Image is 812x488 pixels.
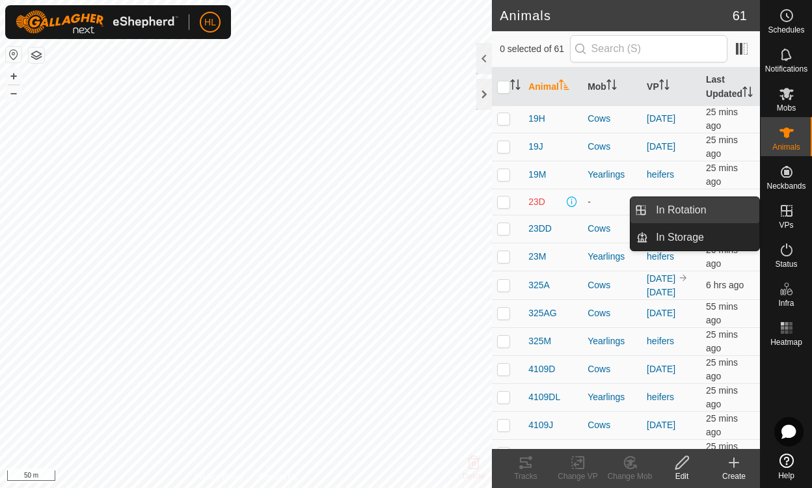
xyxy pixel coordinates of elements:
li: In Rotation [630,197,759,223]
div: Yearlings [588,446,636,460]
span: 14 Aug 2025, 7:04 pm [706,385,738,409]
a: In Storage [648,224,759,251]
th: Last Updated [701,68,760,107]
span: 61 [733,6,747,25]
a: Contact Us [259,471,297,483]
span: Infra [778,299,794,307]
div: Cows [588,222,636,236]
a: heifers [647,169,674,180]
span: 14 Aug 2025, 7:05 pm [706,135,738,159]
img: to [678,273,688,283]
p-sorticon: Activate to sort [659,81,670,92]
span: 14 Aug 2025, 1:05 pm [706,280,744,290]
a: [DATE] [647,420,675,430]
a: heifers [647,448,674,458]
input: Search (S) [570,35,727,62]
span: 19H [528,112,545,126]
span: 325M [528,334,551,348]
a: [DATE] [647,308,675,318]
span: In Storage [656,230,704,245]
span: 4109D [528,362,555,376]
button: + [6,68,21,84]
div: Change VP [552,470,604,482]
span: 4109DL [528,390,560,404]
span: Help [778,472,794,480]
span: 23DD [528,222,552,236]
img: Gallagher Logo [16,10,178,34]
span: In Rotation [656,202,706,218]
span: 14 Aug 2025, 6:35 pm [706,301,738,325]
span: Animals [772,143,800,151]
span: Mobs [777,104,796,112]
span: 19M [528,168,546,182]
button: Reset Map [6,47,21,62]
th: VP [642,68,701,107]
a: heifers [647,336,674,346]
span: Heatmap [770,338,802,346]
div: Create [708,470,760,482]
a: Help [761,448,812,485]
div: Yearlings [588,168,636,182]
a: In Rotation [648,197,759,223]
p-sorticon: Activate to sort [606,81,617,92]
div: - [588,195,636,209]
a: [DATE] [647,364,675,374]
span: 14 Aug 2025, 7:05 pm [706,163,738,187]
span: 14 Aug 2025, 7:04 pm [706,357,738,381]
span: VPs [779,221,793,229]
a: heifers [647,251,674,262]
div: Change Mob [604,470,656,482]
span: 325AG [528,306,557,320]
span: 23D [528,195,545,209]
span: 325A [528,278,550,292]
span: 14 Aug 2025, 7:04 pm [706,413,738,437]
span: Notifications [765,65,807,73]
button: – [6,85,21,101]
a: [DATE] [647,273,675,284]
span: 14 Aug 2025, 7:05 pm [706,107,738,131]
div: Edit [656,470,708,482]
p-sorticon: Activate to sort [559,81,569,92]
span: HL [204,16,216,29]
th: Mob [582,68,642,107]
div: Cows [588,362,636,376]
li: In Storage [630,224,759,251]
span: 4109M [528,446,556,460]
div: Cows [588,278,636,292]
div: Yearlings [588,334,636,348]
th: Animal [523,68,582,107]
button: Map Layers [29,47,44,63]
p-sorticon: Activate to sort [742,88,753,99]
div: Cows [588,140,636,154]
div: Cows [588,112,636,126]
span: 4109J [528,418,553,432]
p-sorticon: Activate to sort [510,81,521,92]
div: Cows [588,306,636,320]
div: Yearlings [588,390,636,404]
a: [DATE] [647,141,675,152]
span: Schedules [768,26,804,34]
span: 14 Aug 2025, 7:04 pm [706,245,738,269]
span: Neckbands [766,182,805,190]
a: [DATE] [647,287,675,297]
div: Yearlings [588,250,636,264]
a: Privacy Policy [195,471,243,483]
span: 14 Aug 2025, 7:04 pm [706,441,738,465]
a: [DATE] [647,113,675,124]
a: heifers [647,392,674,402]
h2: Animals [500,8,733,23]
div: Tracks [500,470,552,482]
span: Status [775,260,797,268]
span: 14 Aug 2025, 7:04 pm [706,329,738,353]
span: 19J [528,140,543,154]
span: 23M [528,250,546,264]
span: 0 selected of 61 [500,42,569,56]
div: Cows [588,418,636,432]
